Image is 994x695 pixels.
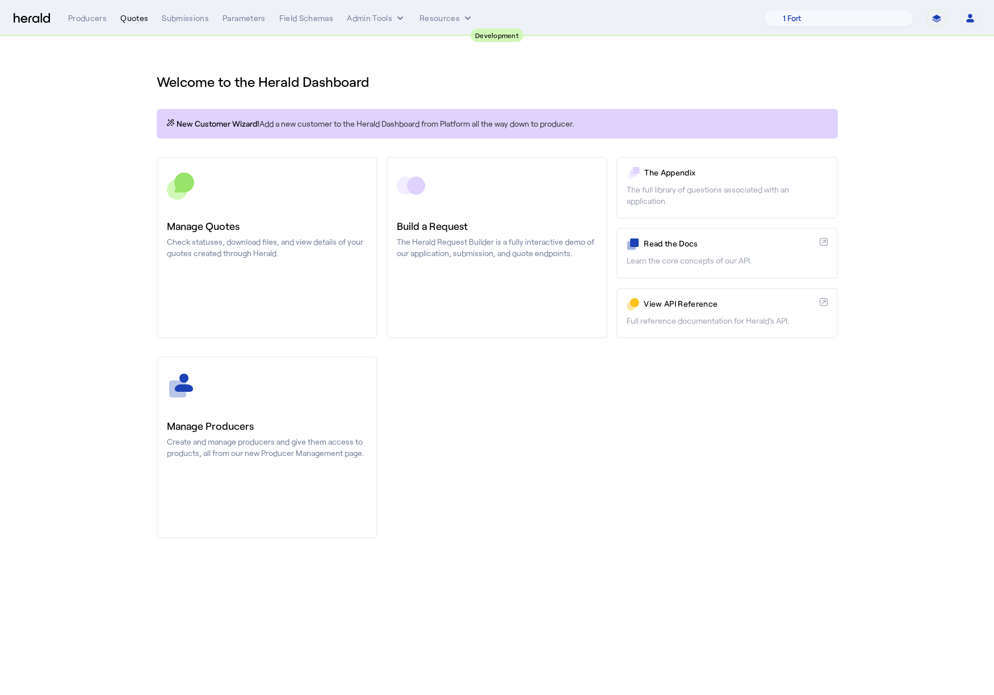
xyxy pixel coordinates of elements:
div: Development [471,28,523,42]
button: internal dropdown menu [347,12,406,24]
p: Check statuses, download files, and view details of your quotes created through Herald. [167,236,367,259]
h3: Manage Producers [167,418,367,434]
h3: Manage Quotes [167,218,367,234]
div: Submissions [162,12,209,24]
div: Quotes [120,12,148,24]
h3: Build a Request [397,218,597,234]
a: View API ReferenceFull reference documentation for Herald's API. [616,288,837,338]
a: The AppendixThe full library of questions associated with an application. [616,157,837,219]
p: Create and manage producers and give them access to products, all from our new Producer Managemen... [167,436,367,459]
a: Manage ProducersCreate and manage producers and give them access to products, all from our new Pr... [157,357,378,538]
h1: Welcome to the Herald Dashboard [157,73,838,91]
p: Learn the core concepts of our API. [627,255,827,266]
a: Build a RequestThe Herald Request Builder is a fully interactive demo of our application, submiss... [387,157,607,338]
p: The full library of questions associated with an application. [627,184,827,207]
p: The Appendix [644,167,827,178]
div: Field Schemas [279,12,334,24]
p: The Herald Request Builder is a fully interactive demo of our application, submission, and quote ... [397,236,597,259]
button: Resources dropdown menu [420,12,473,24]
span: New Customer Wizard! [177,118,259,129]
img: Herald Logo [14,13,50,24]
p: Full reference documentation for Herald's API. [627,315,827,326]
p: View API Reference [644,298,815,309]
a: Read the DocsLearn the core concepts of our API. [616,228,837,278]
a: Manage QuotesCheck statuses, download files, and view details of your quotes created through Herald. [157,157,378,338]
p: Add a new customer to the Herald Dashboard from Platform all the way down to producer. [166,118,829,129]
div: Parameters [223,12,266,24]
p: Read the Docs [644,238,815,249]
div: Producers [68,12,107,24]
